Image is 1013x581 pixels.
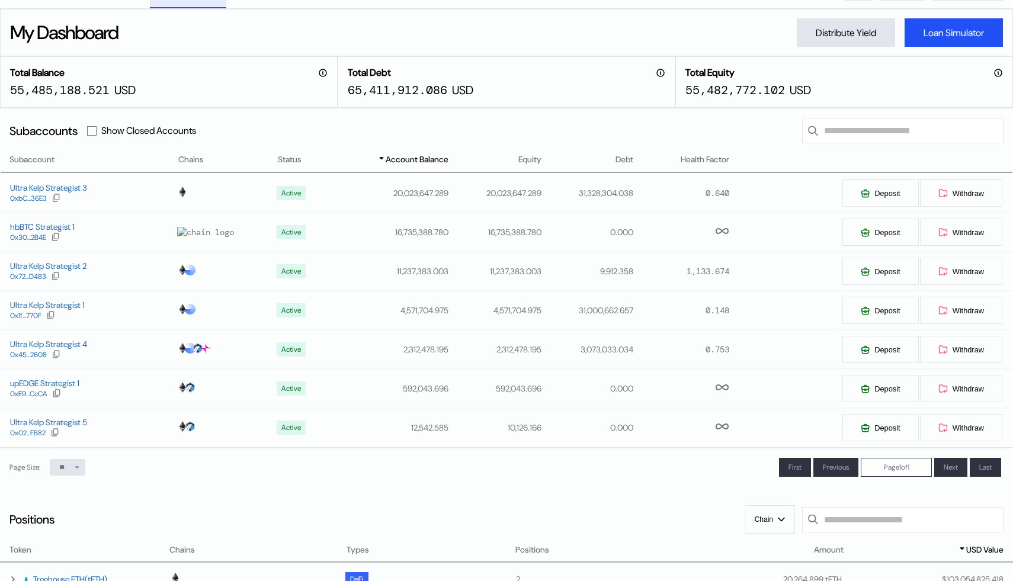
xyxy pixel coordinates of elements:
div: Subaccounts [9,123,78,139]
div: Active [281,306,301,314]
span: Deposit [874,228,900,237]
span: Debt [616,153,633,166]
span: Last [979,463,992,472]
button: Deposit [842,257,919,285]
span: Deposit [874,384,900,393]
img: chain logo [185,304,195,314]
div: Active [281,228,301,236]
button: Deposit [842,296,919,325]
span: Withdraw [953,228,984,237]
button: Withdraw [919,257,1003,285]
td: 4,571,704.975 [330,291,449,330]
td: 20,023,647.289 [449,174,542,213]
span: Withdraw [953,267,984,276]
div: Distribute Yield [816,27,876,39]
td: 16,735,388.780 [449,213,542,252]
td: 12,542.585 [330,408,449,447]
span: Withdraw [953,384,984,393]
span: Deposit [874,306,900,315]
div: Ultra Kelp Strategist 2 [10,261,86,271]
h2: Total Balance [10,66,65,79]
button: Withdraw [919,335,1003,364]
img: chain logo [185,343,195,354]
div: My Dashboard [10,20,118,45]
span: Withdraw [953,306,984,315]
td: 0.000 [542,369,634,408]
div: Ultra Kelp Strategist 4 [10,339,87,349]
td: 0.000 [542,213,634,252]
div: 0x02...FB82 [10,429,46,437]
button: Withdraw [919,179,1003,207]
td: 0.000 [542,408,634,447]
td: 4,571,704.975 [449,291,542,330]
button: Deposit [842,179,919,207]
img: chain logo [177,265,188,275]
h2: Total Equity [685,66,735,79]
td: 1,133.674 [634,252,730,291]
div: Ultra Kelp Strategist 5 [10,417,87,428]
span: Chains [169,544,195,556]
td: 3,073,033.034 [542,330,634,369]
span: Page 1 of 1 [884,463,909,472]
div: Loan Simulator [924,27,984,39]
label: Show Closed Accounts [101,124,196,137]
span: Deposit [874,189,900,198]
span: Token [9,544,31,556]
span: First [788,463,802,472]
button: Next [934,458,967,477]
span: Equity [518,153,541,166]
td: 11,237,383.003 [449,252,542,291]
button: Withdraw [919,296,1003,325]
span: Positions [515,544,549,556]
div: 0xE9...CcCA [10,390,47,398]
span: Amount [814,544,844,556]
td: 16,735,388.780 [330,213,449,252]
button: Deposit [842,374,919,403]
img: chain logo [177,343,188,354]
img: chain logo [185,421,195,432]
td: 10,126.166 [449,408,542,447]
div: 0x30...2B4E [10,233,46,242]
div: Page Size: [9,463,40,472]
div: 65,411,912.086 [348,82,447,98]
div: 0x1f...770F [10,312,41,320]
td: 592,043.696 [449,369,542,408]
img: chain logo [177,227,234,237]
img: chain logo [185,265,195,275]
td: 20,023,647.289 [330,174,449,213]
td: 0.753 [634,330,730,369]
button: Withdraw [919,374,1003,403]
img: chain logo [177,187,188,197]
td: 31,328,304.038 [542,174,634,213]
span: Subaccount [9,153,55,166]
button: Chain [745,505,795,534]
span: Health Factor [681,153,729,166]
span: USD Value [966,544,1004,556]
img: chain logo [200,343,211,354]
td: 592,043.696 [330,369,449,408]
button: First [779,458,811,477]
div: 55,482,772.102 [685,82,785,98]
td: 9,912.358 [542,252,634,291]
span: Deposit [874,345,900,354]
span: Withdraw [953,345,984,354]
div: Ultra Kelp Strategist 1 [10,300,85,310]
span: Withdraw [953,189,984,198]
td: 0.640 [634,174,730,213]
button: Loan Simulator [905,18,1003,47]
img: chain logo [177,382,188,393]
button: Withdraw [919,413,1003,442]
span: Withdraw [953,423,984,432]
div: USD [114,82,136,98]
span: Deposit [874,423,900,432]
div: Active [281,267,301,275]
h2: Total Debt [348,66,391,79]
img: chain logo [185,382,195,393]
div: 0xbC...36E3 [10,194,47,203]
button: Previous [813,458,858,477]
span: Next [944,463,958,472]
td: 0.148 [634,291,730,330]
div: Active [281,345,301,354]
div: 0x72...D483 [10,272,46,281]
div: Ultra Kelp Strategist 3 [10,182,87,193]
